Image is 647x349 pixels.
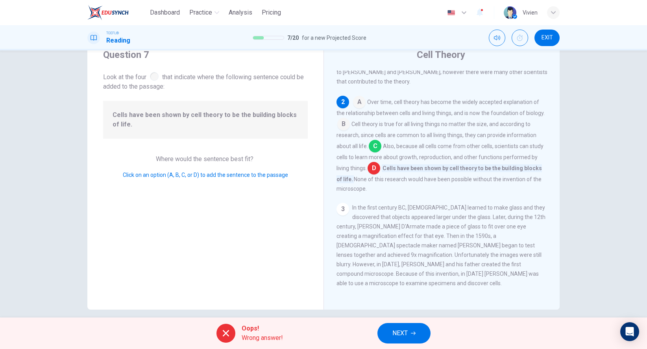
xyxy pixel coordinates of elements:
h4: Question 7 [103,48,308,61]
span: Practice [189,8,212,17]
span: C [369,140,381,152]
span: 7 / 20 [287,33,299,43]
span: Cells have been shown by cell theory to be the building blocks of life. [113,110,298,129]
span: NEXT [392,328,408,339]
span: D [368,162,380,174]
span: B [337,118,350,130]
span: Oops! [242,324,283,333]
span: Pricing [262,8,281,17]
button: Practice [186,6,222,20]
span: None of this research would have been possible without the invention of the microscope. [336,176,542,192]
span: for a new Projected Score [302,33,366,43]
span: Analysis [229,8,252,17]
div: 2 [336,96,349,108]
div: Show [512,30,528,46]
span: In the first century BC, [DEMOGRAPHIC_DATA] learned to make glass and they discovered that object... [336,204,545,286]
img: en [446,10,456,16]
div: Vivien [523,8,538,17]
div: Open Intercom Messenger [620,322,639,341]
h1: Reading [106,36,130,45]
button: NEXT [377,323,431,343]
img: EduSynch logo [87,5,129,20]
button: Pricing [259,6,284,20]
span: Cells have been shown by cell theory to be the building blocks of life. [336,164,542,183]
span: Also, because all cells come from other cells, scientists can study cells to learn more about gro... [336,143,543,171]
h4: Cell Theory [417,48,465,61]
span: EXIT [542,35,553,41]
span: TOEFL® [106,30,119,36]
span: Where would the sentence best fit? [156,155,255,163]
span: Wrong answer! [242,333,283,343]
div: 3 [336,203,349,215]
div: Mute [489,30,505,46]
button: Analysis [226,6,255,20]
a: EduSynch logo [87,5,147,20]
span: A [353,96,366,108]
span: Dashboard [150,8,180,17]
span: Click on an option (A, B, C, or D) to add the sentence to the passage [123,172,288,178]
span: Cell theory is true for all living things no matter the size, and according to research, since ce... [336,121,536,149]
span: Over time, cell theory has become the widely accepted explanation of the relationship between cel... [336,99,545,116]
span: Look at the four that indicate where the following sentence could be added to the passage: [103,71,308,91]
img: Profile picture [504,6,516,19]
button: EXIT [534,30,560,46]
button: Dashboard [147,6,183,20]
